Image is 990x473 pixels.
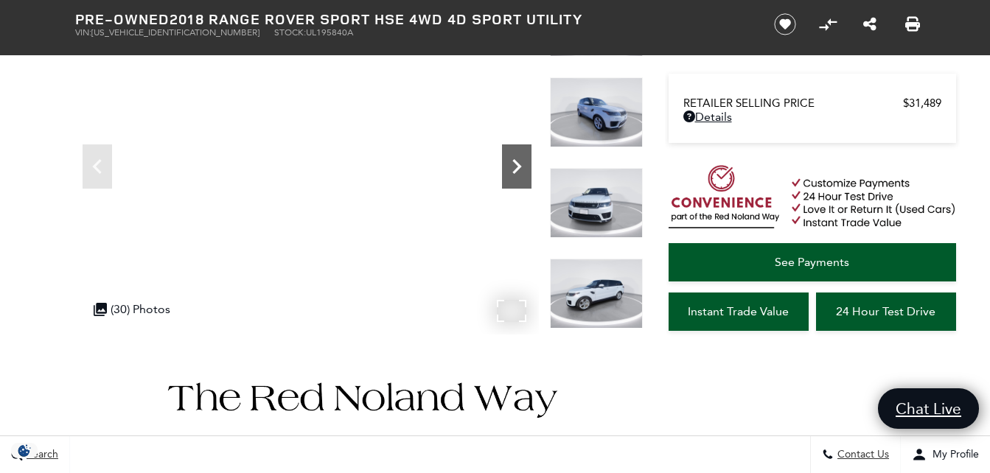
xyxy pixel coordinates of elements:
a: Details [683,110,941,124]
span: Instant Trade Value [688,304,789,318]
button: Compare vehicle [817,13,839,35]
a: 24 Hour Test Drive [816,292,956,331]
span: Chat Live [888,399,969,418]
span: 24 Hour Test Drive [836,304,935,318]
a: Retailer Selling Price $31,489 [683,97,941,110]
img: Opt-Out Icon [7,443,41,458]
span: UL195840A [306,27,353,38]
a: See Payments [669,243,956,281]
a: Chat Live [878,388,979,429]
div: (30) Photos [86,295,178,323]
span: My Profile [927,449,979,461]
strong: Pre-Owned [75,9,170,29]
span: Contact Us [834,449,889,461]
button: Save vehicle [769,13,801,36]
span: $31,489 [903,97,941,110]
a: Instant Trade Value [669,292,809,331]
span: See Payments [775,255,849,269]
span: [US_VEHICLE_IDENTIFICATION_NUMBER] [91,27,259,38]
button: Open user profile menu [901,436,990,473]
img: Used 2018 White Land Rover HSE image 3 [550,168,643,238]
span: Retailer Selling Price [683,97,903,110]
a: Print this Pre-Owned 2018 Range Rover Sport HSE 4WD 4D Sport Utility [905,15,920,33]
div: Next [502,144,531,189]
section: Click to Open Cookie Consent Modal [7,443,41,458]
a: Share this Pre-Owned 2018 Range Rover Sport HSE 4WD 4D Sport Utility [863,15,876,33]
h1: 2018 Range Rover Sport HSE 4WD 4D Sport Utility [75,11,750,27]
img: Used 2018 White Land Rover HSE image 2 [550,77,643,147]
span: Stock: [274,27,306,38]
span: VIN: [75,27,91,38]
img: Used 2018 White Land Rover HSE image 4 [550,259,643,329]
